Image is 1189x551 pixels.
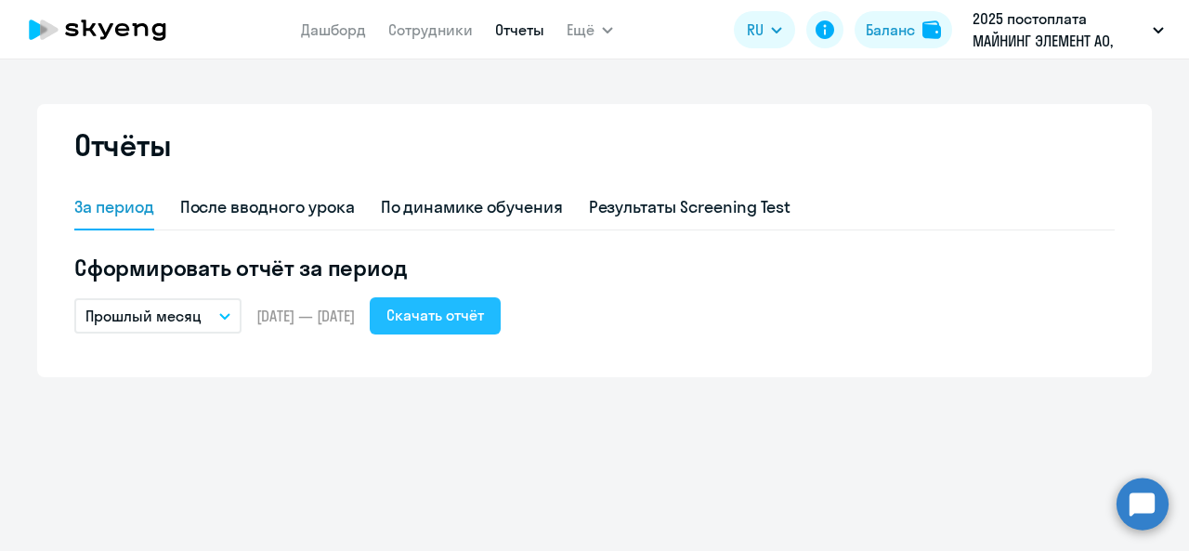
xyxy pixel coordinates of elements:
[734,11,795,48] button: RU
[589,195,791,219] div: Результаты Screening Test
[388,20,473,39] a: Сотрудники
[85,305,202,327] p: Прошлый месяц
[256,306,355,326] span: [DATE] — [DATE]
[74,253,1115,282] h5: Сформировать отчёт за период
[973,7,1145,52] p: 2025 постоплата МАЙНИНГ ЭЛЕМЕНТ АО, МАЙНИНГ ЭЛЕМЕНТ, ООО
[370,297,501,335] button: Скачать отчёт
[747,19,764,41] span: RU
[301,20,366,39] a: Дашборд
[922,20,941,39] img: balance
[567,11,613,48] button: Ещё
[180,195,355,219] div: После вводного урока
[74,126,171,164] h2: Отчёты
[495,20,544,39] a: Отчеты
[74,298,242,334] button: Прошлый месяц
[74,195,154,219] div: За период
[963,7,1173,52] button: 2025 постоплата МАЙНИНГ ЭЛЕМЕНТ АО, МАЙНИНГ ЭЛЕМЕНТ, ООО
[386,304,484,326] div: Скачать отчёт
[567,19,594,41] span: Ещё
[855,11,952,48] button: Балансbalance
[866,19,915,41] div: Баланс
[381,195,563,219] div: По динамике обучения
